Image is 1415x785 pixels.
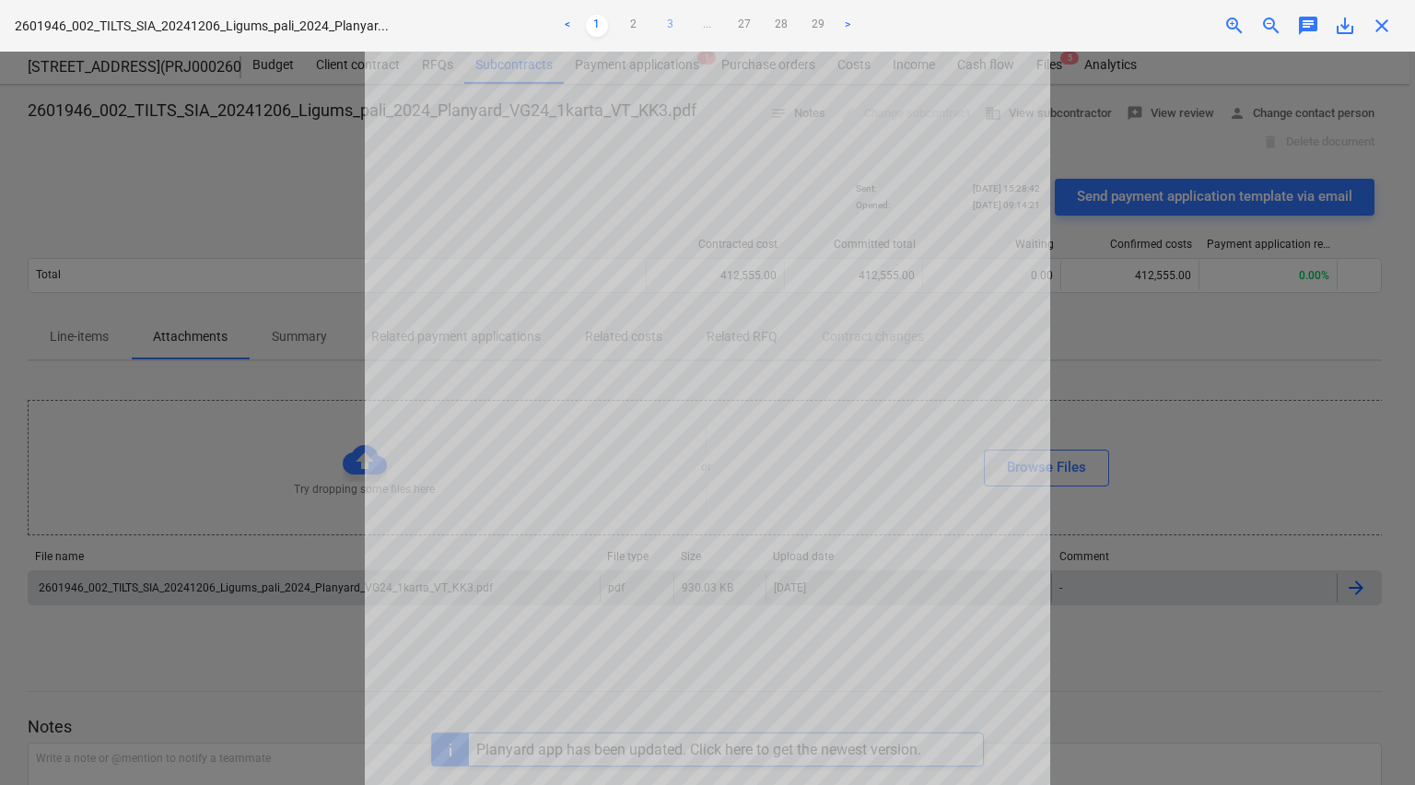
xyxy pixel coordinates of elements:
[836,15,859,37] a: Next page
[660,15,682,37] a: Page 3
[15,17,389,36] p: 2601946_002_TILTS_SIA_20241206_Ligums_pali_2024_Planyar...
[696,15,719,37] a: ...
[807,15,829,37] a: Page 29
[586,15,608,37] a: Page 1 is your current page
[733,15,755,37] a: Page 27
[1323,697,1415,785] iframe: Chat Widget
[556,15,579,37] a: Previous page
[623,15,645,37] a: Page 2
[770,15,792,37] a: Page 28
